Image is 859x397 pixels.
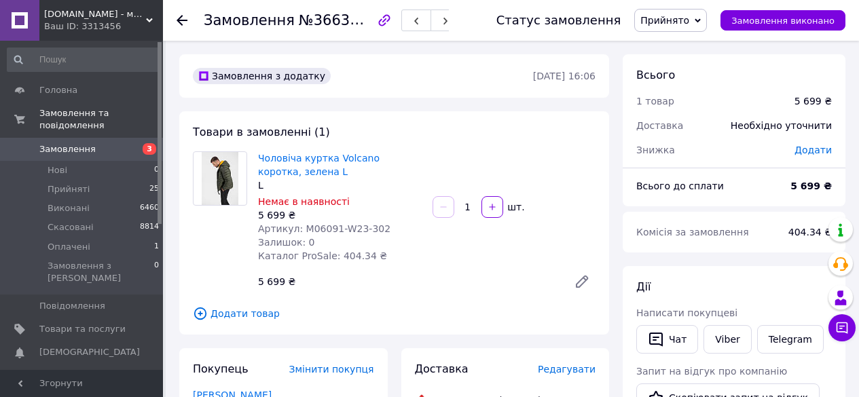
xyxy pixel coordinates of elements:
span: Змінити покупця [289,364,374,375]
div: Замовлення з додатку [193,68,331,84]
span: Прийняті [48,183,90,195]
span: 0 [154,164,159,176]
div: Ваш ID: 3313456 [44,20,163,33]
span: Замовлення [39,143,96,155]
span: Товари в замовленні (1) [193,126,330,138]
span: Прийнято [640,15,689,26]
span: Дії [636,280,651,293]
span: Комісія за замовлення [636,227,749,238]
span: Замовлення [204,12,295,29]
span: 8814 [140,221,159,233]
div: 5 699 ₴ [258,208,422,222]
span: Замовлення та повідомлення [39,107,163,132]
span: Доставка [415,362,469,375]
span: Редагувати [538,364,596,375]
a: Telegram [757,325,824,354]
span: Каталог ProSale: 404.34 ₴ [258,250,387,261]
div: 5 699 ₴ [794,94,832,108]
span: Покупець [193,362,249,375]
button: Чат [636,325,698,354]
span: Артикул: M06091-W23-302 [258,223,390,234]
span: 1 [154,241,159,253]
span: Замовлення виконано [731,16,835,26]
div: Повернутися назад [177,14,187,27]
span: Caswear.store - магазин одягу та взуття [44,8,146,20]
b: 5 699 ₴ [790,181,832,191]
time: [DATE] 16:06 [533,71,596,81]
div: 5 699 ₴ [253,272,563,291]
span: [DEMOGRAPHIC_DATA] [39,346,140,358]
a: Viber [703,325,751,354]
span: Всього [636,69,675,81]
a: Редагувати [568,268,596,295]
span: 1 товар [636,96,674,107]
span: Нові [48,164,67,176]
span: Немає в наявності [258,196,350,207]
span: Доставка [636,120,683,131]
div: шт. [505,200,526,214]
span: Залишок: 0 [258,237,315,248]
span: Замовлення з [PERSON_NAME] [48,260,154,284]
span: Повідомлення [39,300,105,312]
span: 25 [149,183,159,195]
span: Додати [794,145,832,155]
button: Замовлення виконано [720,10,845,31]
span: №366322645 [299,12,395,29]
span: Виконані [48,202,90,214]
a: Чоловіча куртка Volcano коротка, зелена L [258,153,380,177]
button: Чат з покупцем [828,314,856,341]
span: 3 [143,143,156,155]
span: Скасовані [48,221,94,233]
input: Пошук [7,48,160,72]
div: Статус замовлення [496,14,621,27]
span: Товари та послуги [39,323,126,335]
span: Додати товар [193,306,596,321]
img: Чоловіча куртка Volcano коротка, зелена L [202,152,238,205]
span: Знижка [636,145,675,155]
span: Всього до сплати [636,181,724,191]
span: Головна [39,84,77,96]
div: Необхідно уточнити [723,111,840,140]
span: 0 [154,260,159,284]
span: 6460 [140,202,159,214]
span: Оплачені [48,241,90,253]
div: L [258,178,422,192]
span: 404.34 ₴ [788,227,832,238]
span: Запит на відгук про компанію [636,366,787,377]
span: Написати покупцеві [636,307,737,318]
